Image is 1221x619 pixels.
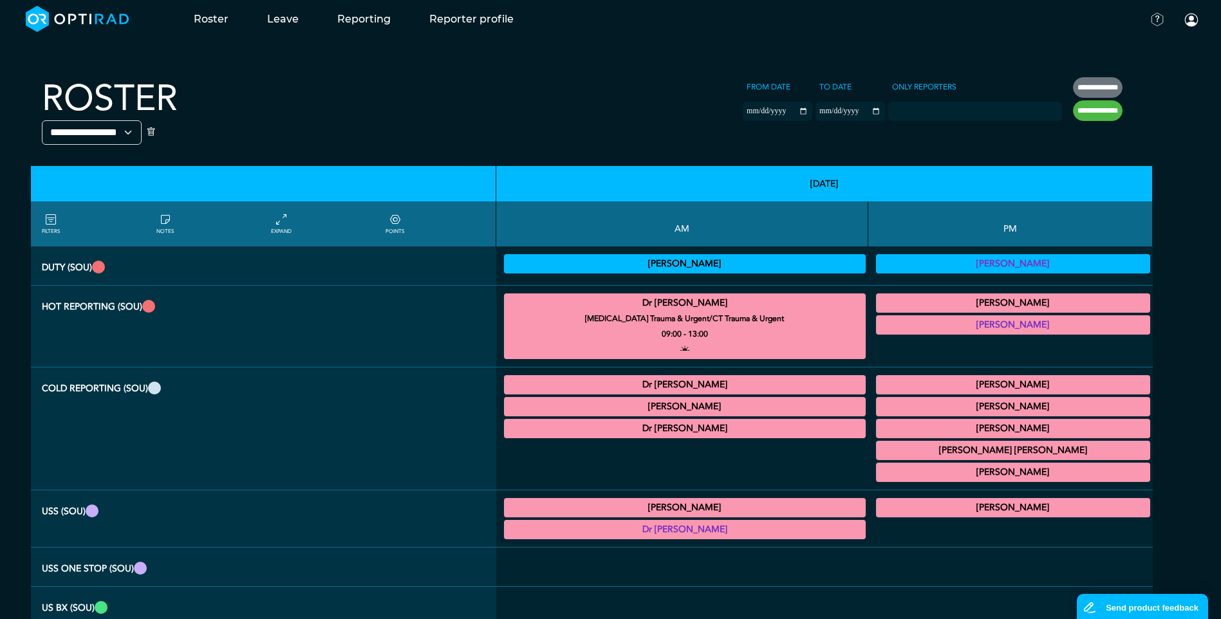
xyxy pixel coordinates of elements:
a: show/hide notes [156,212,174,236]
label: To date [816,77,855,97]
div: Vetting (30 PF Points) 12:00 - 17:00 [876,254,1151,273]
h2: Roster [42,77,178,120]
div: Vetting (30 PF Points) 09:00 - 13:00 [504,254,865,273]
th: AM [496,201,868,246]
div: CB CT Dental 17:30 - 18:30 [876,463,1151,482]
div: General CT 09:30 - 12:30 [504,397,865,416]
div: CT Trauma & Urgent/MRI Trauma & Urgent 13:00 - 17:30 [876,293,1151,313]
th: USS (SOU) [31,490,496,548]
summary: [PERSON_NAME] [878,465,1149,480]
div: General MRI 07:00 - 09:00 [504,375,865,394]
summary: [PERSON_NAME] [506,399,863,414]
div: General US 09:00 - 13:00 [504,520,865,539]
summary: Dr [PERSON_NAME] [506,295,863,311]
i: open to allocation [680,342,689,357]
div: MRI Trauma & Urgent/CT Trauma & Urgent 09:00 - 13:00 [504,293,865,359]
div: General CT/General MRI 13:00 - 14:00 [876,375,1151,394]
a: collapse/expand expected points [386,212,404,236]
div: General CT 16:00 - 17:15 [876,441,1151,460]
summary: Dr [PERSON_NAME] [506,421,863,436]
th: Hot Reporting (SOU) [31,286,496,367]
summary: [PERSON_NAME] [878,399,1149,414]
summary: Dr [PERSON_NAME] [506,522,863,537]
summary: [PERSON_NAME] [PERSON_NAME] [878,443,1149,458]
summary: [PERSON_NAME] [878,377,1149,393]
a: collapse/expand entries [271,212,292,236]
summary: [PERSON_NAME] [878,256,1149,272]
summary: [PERSON_NAME] [878,500,1149,515]
th: PM [868,201,1153,246]
div: General CT/General MRI 15:00 - 17:00 [876,419,1151,438]
div: General US 09:00 - 12:00 [504,498,865,517]
th: [DATE] [496,166,1153,201]
summary: [PERSON_NAME] [878,295,1149,311]
summary: [PERSON_NAME] [878,317,1149,333]
label: From date [743,77,794,97]
label: Only Reporters [888,77,960,97]
th: Cold Reporting (SOU) [31,367,496,490]
input: null [890,104,954,115]
small: [MEDICAL_DATA] Trauma & Urgent/CT Trauma & Urgent [498,311,871,326]
div: CT Trauma & Urgent/MRI Trauma & Urgent 13:00 - 17:00 [876,315,1151,335]
summary: Dr [PERSON_NAME] [506,377,863,393]
div: General MRI 09:30 - 12:00 [504,419,865,438]
summary: [PERSON_NAME] [506,500,863,515]
summary: [PERSON_NAME] [506,256,863,272]
img: brand-opti-rad-logos-blue-and-white-d2f68631ba2948856bd03f2d395fb146ddc8fb01b4b6e9315ea85fa773367... [26,6,129,32]
div: General CT/General MRI 14:00 - 16:00 [876,397,1151,416]
summary: [PERSON_NAME] [878,421,1149,436]
div: General US 13:30 - 17:00 [876,498,1151,517]
th: USS One Stop (SOU) [31,548,496,587]
small: 09:00 - 13:00 [662,326,708,342]
th: Duty (SOU) [31,246,496,286]
a: FILTERS [42,212,60,236]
